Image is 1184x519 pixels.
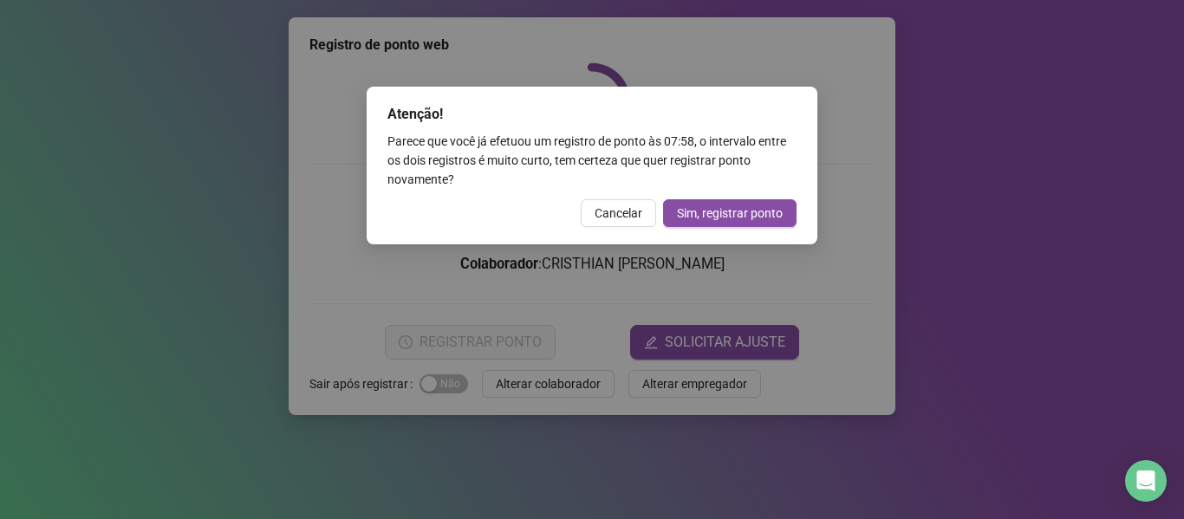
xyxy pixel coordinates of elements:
div: Open Intercom Messenger [1125,460,1167,502]
span: Sim, registrar ponto [677,204,783,223]
button: Sim, registrar ponto [663,199,797,227]
div: Atenção! [387,104,797,125]
button: Cancelar [581,199,656,227]
span: Cancelar [595,204,642,223]
div: Parece que você já efetuou um registro de ponto às 07:58 , o intervalo entre os dois registros é ... [387,132,797,189]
